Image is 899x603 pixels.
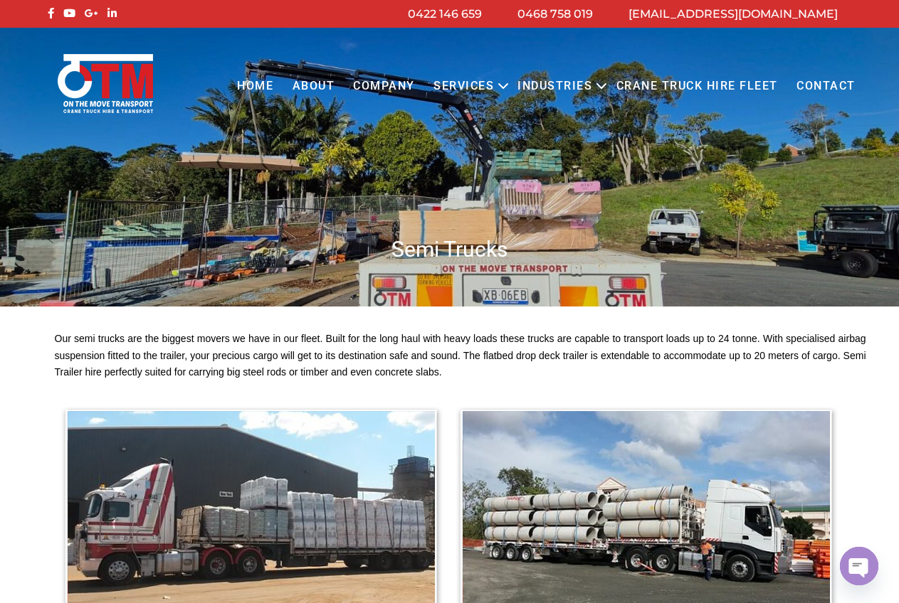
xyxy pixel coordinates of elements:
[344,67,424,106] a: COMPANY
[283,67,344,106] a: About
[424,67,503,106] a: Services
[55,53,156,114] img: Otmtransport
[508,67,601,106] a: Industries
[44,235,856,263] h1: Semi Trucks
[228,67,283,106] a: Home
[606,67,787,106] a: Crane Truck Hire Fleet
[787,67,865,106] a: Contact
[408,7,482,21] a: 0422 146 659
[55,331,866,381] p: Our semi trucks are the biggest movers we have in our fleet. Built for the long haul with heavy l...
[629,7,838,21] a: [EMAIL_ADDRESS][DOMAIN_NAME]
[517,7,593,21] a: 0468 758 019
